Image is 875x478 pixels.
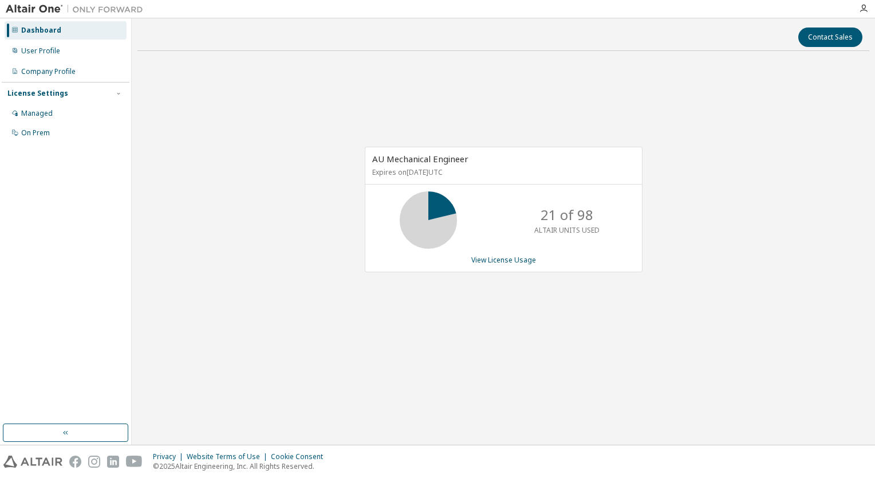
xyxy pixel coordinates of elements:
[21,46,60,56] div: User Profile
[153,452,187,461] div: Privacy
[88,456,100,468] img: instagram.svg
[69,456,81,468] img: facebook.svg
[372,167,632,177] p: Expires on [DATE] UTC
[7,89,68,98] div: License Settings
[798,28,862,47] button: Contact Sales
[3,456,62,468] img: altair_logo.svg
[271,452,330,461] div: Cookie Consent
[471,255,536,265] a: View License Usage
[21,128,50,138] div: On Prem
[541,205,593,225] p: 21 of 98
[21,26,61,35] div: Dashboard
[187,452,271,461] div: Website Terms of Use
[107,456,119,468] img: linkedin.svg
[153,461,330,471] p: © 2025 Altair Engineering, Inc. All Rights Reserved.
[534,225,600,235] p: ALTAIR UNITS USED
[21,67,76,76] div: Company Profile
[6,3,149,15] img: Altair One
[372,153,468,164] span: AU Mechanical Engineer
[126,456,143,468] img: youtube.svg
[21,109,53,118] div: Managed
